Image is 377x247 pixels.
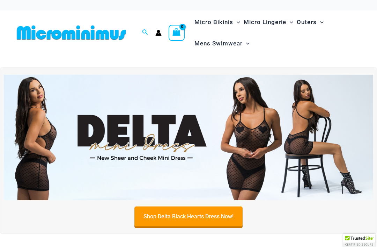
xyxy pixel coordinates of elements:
[194,13,233,31] span: Micro Bikinis
[142,28,148,37] a: Search icon link
[295,12,325,33] a: OutersMenu ToggleMenu Toggle
[134,206,243,226] a: Shop Delta Black Hearts Dress Now!
[14,25,129,41] img: MM SHOP LOGO FLAT
[4,75,373,201] img: Delta Black Hearts Dress
[244,13,286,31] span: Micro Lingerie
[286,13,293,31] span: Menu Toggle
[192,10,363,55] nav: Site Navigation
[242,12,295,33] a: Micro LingerieMenu ToggleMenu Toggle
[155,30,162,36] a: Account icon link
[193,33,251,54] a: Mens SwimwearMenu ToggleMenu Toggle
[193,12,242,33] a: Micro BikinisMenu ToggleMenu Toggle
[343,234,375,247] div: TrustedSite Certified
[317,13,324,31] span: Menu Toggle
[169,25,185,41] a: View Shopping Cart, empty
[194,35,243,52] span: Mens Swimwear
[233,13,240,31] span: Menu Toggle
[243,35,250,52] span: Menu Toggle
[297,13,317,31] span: Outers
